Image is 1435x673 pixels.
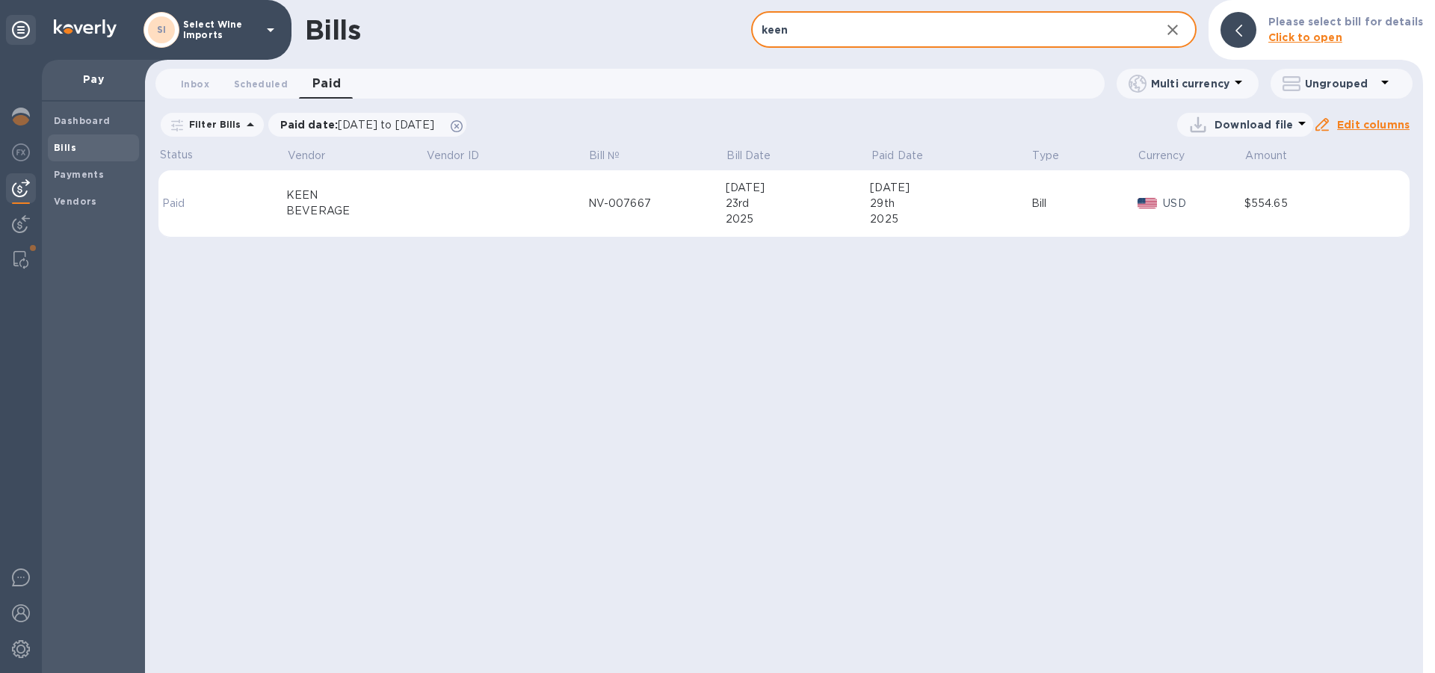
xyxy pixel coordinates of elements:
[1151,76,1229,91] p: Multi currency
[1245,148,1306,164] span: Amount
[726,196,871,211] div: 23rd
[157,24,167,35] b: SI
[1032,148,1078,164] span: Type
[162,196,233,211] p: Paid
[870,211,1031,227] div: 2025
[12,143,30,161] img: Foreign exchange
[1215,117,1293,132] p: Download file
[288,148,345,164] span: Vendor
[312,73,342,94] span: Paid
[6,15,36,45] div: Unpin categories
[183,118,241,131] p: Filter Bills
[1138,148,1185,164] p: Currency
[54,19,117,37] img: Logo
[726,180,871,196] div: [DATE]
[338,119,434,131] span: [DATE] to [DATE]
[160,147,236,163] p: Status
[726,148,790,164] span: Bill Date
[870,196,1031,211] div: 29th
[870,180,1031,196] div: [DATE]
[181,76,209,92] span: Inbox
[588,196,726,211] div: NV-007667
[427,148,499,164] span: Vendor ID
[286,203,425,219] div: BEVERAGE
[54,142,76,153] b: Bills
[1032,148,1059,164] p: Type
[286,187,425,203] div: KEEN
[268,113,467,137] div: Paid date:[DATE] to [DATE]
[288,148,326,164] p: Vendor
[54,196,97,207] b: Vendors
[871,148,942,164] span: Paid Date
[54,72,133,87] p: Pay
[1268,16,1423,28] b: Please select bill for details
[1244,196,1383,211] div: $554.65
[427,148,479,164] p: Vendor ID
[54,169,104,180] b: Payments
[1031,196,1138,211] div: Bill
[1245,148,1287,164] p: Amount
[1163,196,1244,211] p: USD
[1138,198,1158,208] img: USD
[183,19,258,40] p: Select Wine Imports
[1305,76,1376,91] p: Ungrouped
[280,117,442,132] p: Paid date :
[726,148,771,164] p: Bill Date
[234,76,288,92] span: Scheduled
[726,211,871,227] div: 2025
[1337,119,1410,131] u: Edit columns
[871,148,923,164] p: Paid Date
[54,115,111,126] b: Dashboard
[589,148,620,164] p: Bill №
[589,148,639,164] span: Bill №
[1268,31,1342,43] b: Click to open
[305,14,360,46] h1: Bills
